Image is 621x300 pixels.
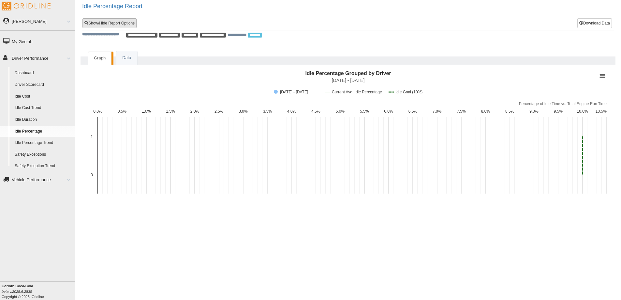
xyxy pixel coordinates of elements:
b: Corinth Coca-Cola [2,284,33,288]
text: 10.0% [577,109,588,114]
text: 4.5% [311,109,320,114]
text: 6.5% [408,109,418,114]
button: Show Idle Goal (10%) [389,90,422,94]
text: 1.5% [166,109,175,114]
a: Idle Cost Trend [12,102,75,114]
a: Show/Hide Report Options [82,18,137,28]
button: Show Current Avg. Idle Percentage [325,90,382,94]
text: 7.5% [457,109,466,114]
text: 2.5% [214,109,224,114]
a: Graph [88,52,111,65]
text: 0 [91,173,93,177]
a: Driver Scorecard [12,79,75,91]
button: Download Data [577,18,612,28]
a: Idle Percentage Trend [12,137,75,149]
a: Idle Cost [12,91,75,103]
text: 3.5% [263,109,272,114]
text: 3.0% [239,109,248,114]
a: Idle Percentage [12,126,75,137]
text: [DATE] - [DATE] [332,78,365,83]
text: -1 [89,134,93,139]
a: Data [116,51,137,65]
text: 8.5% [505,109,514,114]
text: 9.5% [554,109,563,114]
a: Dashboard [12,67,75,79]
text: 2.0% [190,109,200,114]
text: Idle Percentage Grouped by Driver [305,71,391,76]
a: Safety Exception Trend [12,160,75,172]
text: 8.0% [481,109,490,114]
text: 5.0% [336,109,345,114]
text: 7.0% [433,109,442,114]
text: 5.5% [360,109,369,114]
svg: Interactive chart [86,68,610,198]
text: 0.5% [118,109,127,114]
a: Idle Duration [12,114,75,126]
img: Gridline [2,2,51,10]
button: View chart menu, Idle Percentage Grouped by Driver [598,71,607,81]
div: Copyright © 2025, Gridline [2,283,75,299]
text: 9.0% [529,109,539,114]
text: 4.0% [287,109,296,114]
text: 6.0% [384,109,393,114]
h2: Idle Percentage Report [82,3,621,10]
a: Safety Exceptions [12,149,75,161]
button: Show 9/21/2025 - 9/27/2025 [274,90,318,94]
text: 10.5% [596,109,607,114]
i: beta v.2025.6.2839 [2,290,32,293]
g: Idle Goal (10%), series 3 of 3. Line with 2 data points. [581,135,584,176]
div: Idle Percentage Grouped by Driver . Highcharts interactive chart. [86,68,610,198]
g: Current Avg. Idle Percentage, series 2 of 3. Line with 2 data points. [96,135,99,176]
text: 1.0% [142,109,151,114]
text: Percentage of Idle Time vs. Total Engine Run Time [519,102,607,106]
text: 0.0% [93,109,102,114]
